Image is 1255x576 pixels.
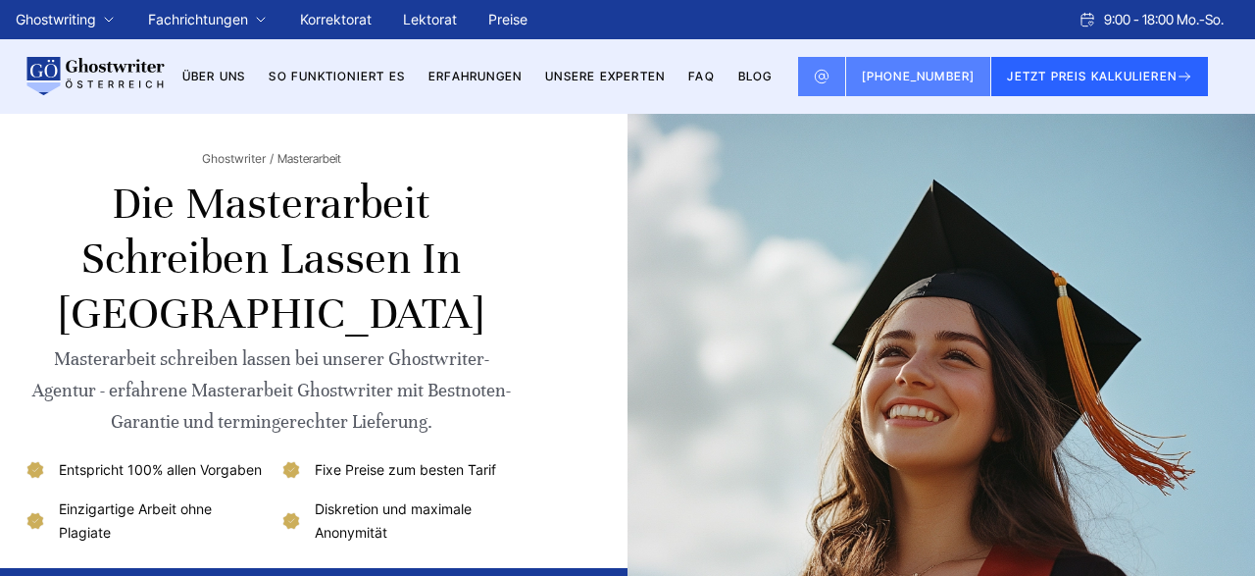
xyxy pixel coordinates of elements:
button: JETZT PREIS KALKULIEREN [991,57,1208,96]
a: FAQ [688,69,715,83]
img: Fixe Preise zum besten Tarif [279,458,303,482]
a: Erfahrungen [428,69,522,83]
img: Email [814,69,829,84]
li: Entspricht 100% allen Vorgaben [24,458,264,482]
a: Preise [488,11,527,27]
h1: Die Masterarbeit schreiben lassen in [GEOGRAPHIC_DATA] [24,177,519,341]
li: Diskretion und maximale Anonymität [279,497,520,545]
span: Masterarbeit [277,151,341,167]
a: Ghostwriter [202,151,274,167]
li: Einzigartige Arbeit ohne Plagiate [24,497,264,545]
img: Diskretion und maximale Anonymität [279,509,303,533]
a: So funktioniert es [269,69,405,83]
div: Masterarbeit schreiben lassen bei unserer Ghostwriter-Agentur - erfahrene Masterarbeit Ghostwrite... [24,343,519,438]
img: Schedule [1079,12,1096,27]
a: Ghostwriting [16,8,96,31]
span: [PHONE_NUMBER] [862,69,976,83]
a: Lektorat [403,11,457,27]
a: [PHONE_NUMBER] [846,57,992,96]
a: Unsere Experten [545,69,665,83]
a: Über uns [182,69,246,83]
img: Entspricht 100% allen Vorgaben [24,458,47,482]
span: 9:00 - 18:00 Mo.-So. [1104,8,1224,31]
li: Fixe Preise zum besten Tarif [279,458,520,482]
img: logo wirschreiben [24,57,165,96]
a: Korrektorat [300,11,372,27]
img: Einzigartige Arbeit ohne Plagiate [24,509,47,533]
a: BLOG [738,69,773,83]
a: Fachrichtungen [148,8,248,31]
